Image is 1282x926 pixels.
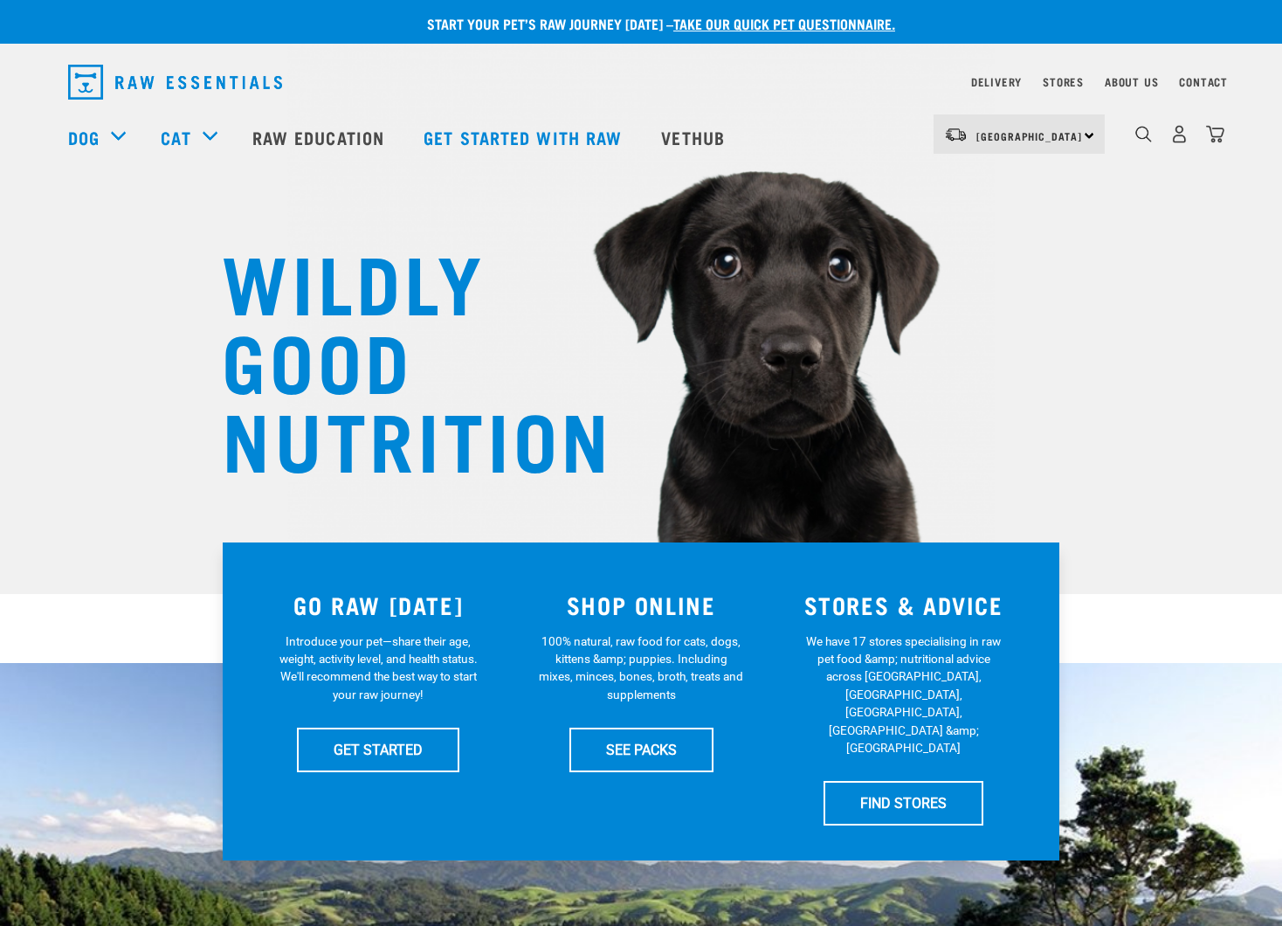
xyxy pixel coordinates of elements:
a: Delivery [971,79,1022,85]
p: 100% natural, raw food for cats, dogs, kittens &amp; puppies. Including mixes, minces, bones, bro... [539,632,744,704]
a: Cat [161,124,190,150]
a: About Us [1105,79,1158,85]
img: van-moving.png [944,127,968,142]
a: FIND STORES [824,781,983,825]
h3: STORES & ADVICE [782,591,1024,618]
h3: GO RAW [DATE] [258,591,500,618]
a: Vethub [644,102,747,172]
a: take our quick pet questionnaire. [673,19,895,27]
a: GET STARTED [297,728,459,771]
img: Raw Essentials Logo [68,65,282,100]
p: We have 17 stores specialising in raw pet food &amp; nutritional advice across [GEOGRAPHIC_DATA],... [801,632,1006,757]
nav: dropdown navigation [54,58,1228,107]
h1: WILDLY GOOD NUTRITION [222,240,571,476]
img: home-icon@2x.png [1206,125,1224,143]
img: user.png [1170,125,1189,143]
a: Get started with Raw [406,102,644,172]
a: SEE PACKS [569,728,713,771]
a: Dog [68,124,100,150]
p: Introduce your pet—share their age, weight, activity level, and health status. We'll recommend th... [276,632,481,704]
a: Stores [1043,79,1084,85]
span: [GEOGRAPHIC_DATA] [976,133,1082,139]
a: Contact [1179,79,1228,85]
h3: SHOP ONLINE [520,591,762,618]
img: home-icon-1@2x.png [1135,126,1152,142]
a: Raw Education [235,102,406,172]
